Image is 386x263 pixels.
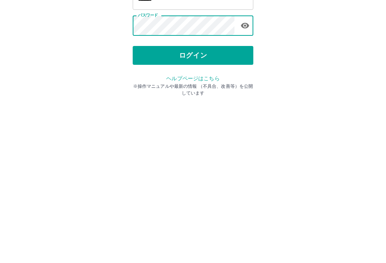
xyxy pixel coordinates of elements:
h2: ログイン [168,47,218,62]
p: ※操作マニュアルや最新の情報 （不具合、改善等）を公開しています [133,167,253,181]
button: ログイン [133,130,253,149]
a: ヘルプページはこちら [166,160,219,166]
label: パスワード [138,97,158,102]
label: 社員番号 [138,70,154,76]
